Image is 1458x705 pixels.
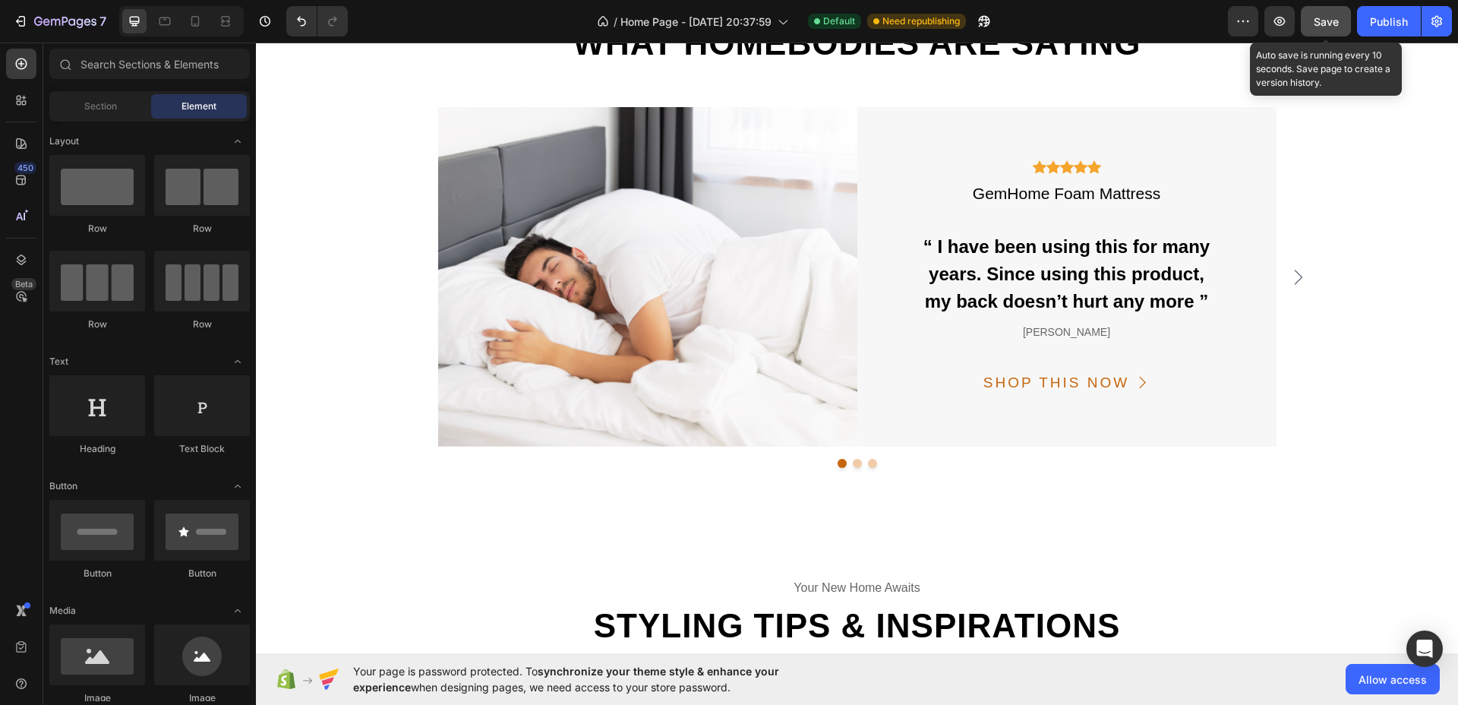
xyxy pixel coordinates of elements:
div: Beta [11,278,36,290]
button: Dot [612,416,621,425]
div: Button [154,567,250,580]
button: SHOP THIS NOW [713,330,908,352]
div: Row [49,222,145,236]
div: 450 [14,162,36,174]
span: Layout [49,134,79,148]
span: Your page is password protected. To when designing pages, we need access to your store password. [353,663,838,695]
div: GemHome Foam Mattress [666,138,956,165]
span: Need republishing [882,14,960,28]
span: Section [84,100,117,113]
span: Element [181,100,216,113]
div: Row [154,222,250,236]
div: [PERSON_NAME] [666,280,956,299]
p: 7 [99,12,106,30]
button: Dot [582,416,591,425]
img: Alt Image [182,65,601,404]
div: “ I have been using this for many years. Since using this product, my back doesn’t hurt any more ” [666,189,956,274]
span: Toggle open [226,129,250,153]
iframe: Design area [256,43,1458,653]
input: Search Sections & Elements [49,49,250,79]
div: SHOP THIS NOW [727,330,873,352]
button: Allow access [1346,664,1440,694]
div: Publish [1370,14,1408,30]
div: Row [154,318,250,331]
div: your new home awaits [146,535,1057,556]
div: Image [154,691,250,705]
span: Default [823,14,855,28]
div: Image [49,691,145,705]
span: Home Page - [DATE] 20:37:59 [620,14,772,30]
span: / [614,14,617,30]
button: Dot [597,416,606,425]
span: Text [49,355,68,368]
div: Open Intercom Messenger [1406,631,1443,667]
h2: Styling tips & inspirations [146,562,1057,605]
span: Allow access [1359,672,1427,688]
button: Carousel Next Arrow [1030,223,1055,247]
div: Button [49,567,145,580]
span: Save [1314,15,1339,28]
button: 7 [6,6,113,36]
div: Row [49,318,145,331]
div: Undo/Redo [286,6,348,36]
button: Save [1301,6,1351,36]
span: Button [49,479,77,493]
button: Publish [1357,6,1421,36]
span: Toggle open [226,474,250,498]
span: Toggle open [226,349,250,374]
div: Text Block [154,442,250,456]
div: Heading [49,442,145,456]
span: Toggle open [226,599,250,623]
span: Media [49,604,76,618]
span: synchronize your theme style & enhance your experience [353,665,779,694]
